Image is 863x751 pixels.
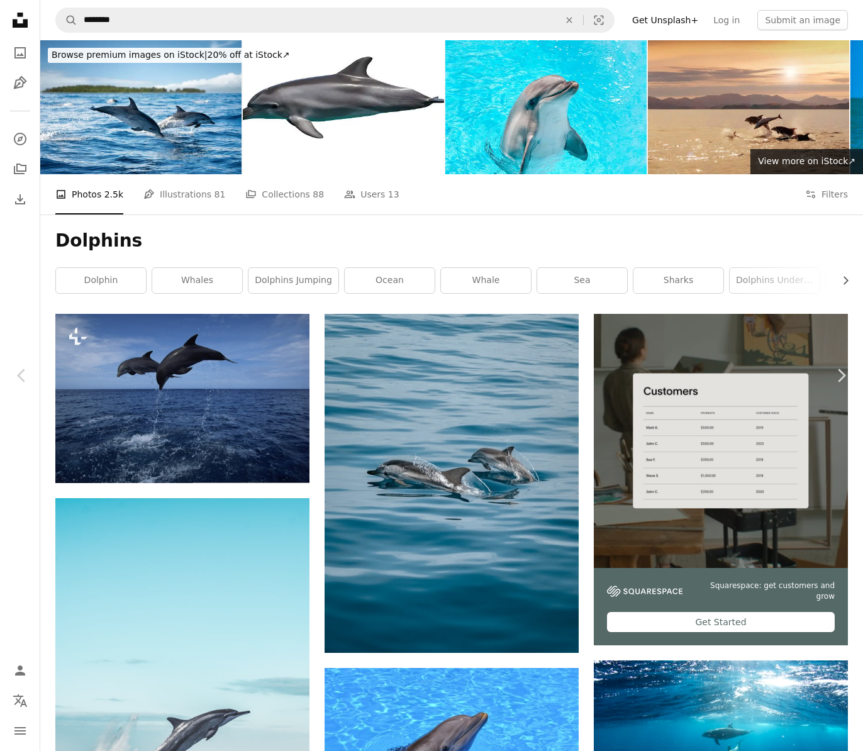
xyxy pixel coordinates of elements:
a: sharks [633,268,723,293]
button: Language [8,688,33,713]
img: Dolphin peeking out of blue water [445,40,647,174]
button: Clear [555,8,583,32]
a: whales [152,268,242,293]
div: Get Started [607,612,835,632]
a: dolphin jumping on sea during daytime [55,683,309,694]
button: Search Unsplash [56,8,77,32]
a: Illustrations [8,70,33,96]
span: 88 [313,187,324,201]
span: Squarespace: get customers and grow [698,581,835,602]
a: Download History [8,187,33,212]
a: ocean [345,268,435,293]
img: file-1747939142011-51e5cc87e3c9 [607,586,682,597]
span: 81 [214,187,226,201]
a: Get Unsplash+ [625,10,706,30]
a: Photos [8,40,33,65]
a: Explore [8,126,33,152]
span: View more on iStock ↗ [758,156,855,166]
img: file-1747939376688-baf9a4a454ffimage [594,314,848,568]
a: sea [537,268,627,293]
button: Menu [8,718,33,743]
img: 2 dolphins in the water [325,314,579,653]
button: scroll list to the right [834,268,848,293]
a: Next [819,315,863,436]
button: Visual search [584,8,614,32]
span: 13 [388,187,399,201]
img: Isolated Sleek Gray Dolphin Swimming Underwater [243,40,444,174]
a: Collections [8,157,33,182]
a: 2 dolphins in the water [325,477,579,489]
a: Log in / Sign up [8,658,33,683]
img: Dolphins In The Sea [40,40,242,174]
a: Collections 88 [245,174,324,214]
a: Squarespace: get customers and growGet Started [594,314,848,645]
button: Filters [805,174,848,214]
a: two dolphins are jumping out of the water [55,392,309,404]
a: dolphins underwater [730,268,820,293]
span: Browse premium images on iStock | [52,50,207,60]
a: dolphin [56,268,146,293]
h1: Dolphins [55,230,848,252]
a: Browse premium images on iStock|20% off at iStock↗ [40,40,301,70]
a: View more on iStock↗ [750,149,863,174]
span: 20% off at iStock ↗ [52,50,290,60]
a: Users 13 [344,174,399,214]
button: Submit an image [757,10,848,30]
a: dolphins jumping [248,268,338,293]
a: whale [441,268,531,293]
a: Illustrations 81 [143,174,225,214]
form: Find visuals sitewide [55,8,615,33]
img: two dolphins are jumping out of the water [55,314,309,483]
a: Log in [706,10,747,30]
img: Dolphins in the Bay of Islands, New Zealand, during sunrise / sunset [648,40,849,174]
